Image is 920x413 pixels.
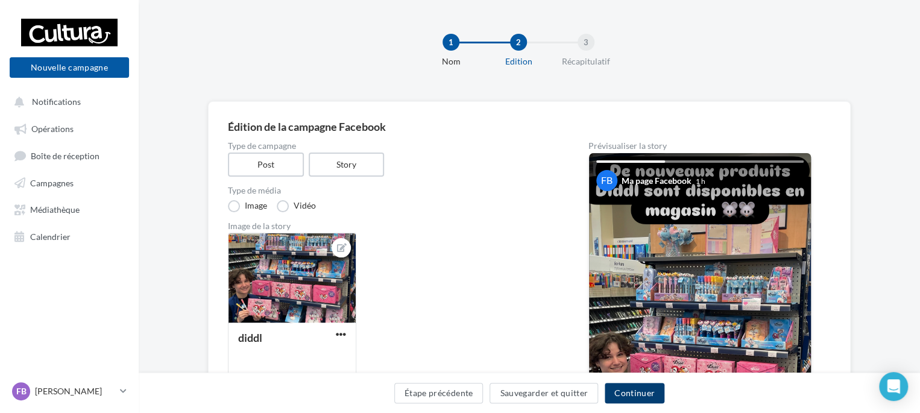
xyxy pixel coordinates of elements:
button: Notifications [7,90,127,112]
a: Médiathèque [7,198,131,219]
button: Étape précédente [394,383,484,403]
a: Boîte de réception [7,144,131,166]
div: Nom [412,55,490,68]
div: Édition de la campagne Facebook [228,121,831,132]
a: Opérations [7,117,131,139]
div: 1 [443,34,459,51]
div: Image de la story [228,222,550,230]
a: Calendrier [7,225,131,247]
div: 3 [578,34,594,51]
a: Campagnes [7,171,131,193]
label: Vidéo [277,200,316,212]
span: FB [16,385,27,397]
div: Prévisualiser la story [588,142,811,150]
button: Nouvelle campagne [10,57,129,78]
span: Calendrier [30,231,71,241]
button: Sauvegarder et quitter [490,383,598,403]
label: Image [228,200,267,212]
p: [PERSON_NAME] [35,385,115,397]
span: Notifications [32,96,81,107]
span: Opérations [31,124,74,134]
label: Story [309,153,385,177]
div: Edition [480,55,557,68]
span: Médiathèque [30,204,80,215]
div: diddl [238,331,262,344]
label: Type de média [228,186,550,195]
label: Post [228,153,304,177]
div: Open Intercom Messenger [879,372,908,401]
a: FB [PERSON_NAME] [10,380,129,403]
span: Campagnes [30,177,74,188]
div: Récapitulatif [547,55,625,68]
div: 1 h [696,176,705,186]
label: Type de campagne [228,142,550,150]
div: Ma page Facebook [622,175,692,187]
button: Continuer [605,383,664,403]
span: Boîte de réception [31,150,99,160]
div: FB [596,170,617,191]
div: 2 [510,34,527,51]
